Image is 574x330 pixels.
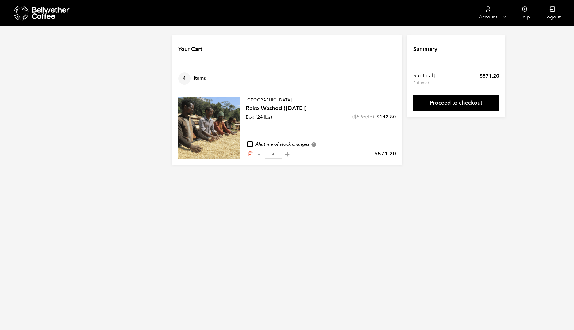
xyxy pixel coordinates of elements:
[413,45,437,53] h4: Summary
[354,113,366,120] bdi: 5.95
[376,113,379,120] span: $
[480,72,483,79] span: $
[480,72,499,79] bdi: 571.20
[283,151,291,157] button: +
[246,97,396,103] p: [GEOGRAPHIC_DATA]
[246,141,396,148] div: Alert me of stock changes
[354,113,357,120] span: $
[246,104,396,113] h4: Rako Washed ([DATE])
[374,150,378,158] span: $
[256,151,263,157] button: -
[178,72,191,85] span: 4
[246,113,272,121] p: Box (24 lbs)
[374,150,396,158] bdi: 571.20
[352,113,374,120] span: ( /lb)
[265,150,282,159] input: Qty
[413,95,499,111] a: Proceed to checkout
[376,113,396,120] bdi: 142.80
[178,45,202,53] h4: Your Cart
[178,72,206,85] h4: Items
[247,151,253,157] a: Remove from cart
[413,72,436,86] th: Subtotal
